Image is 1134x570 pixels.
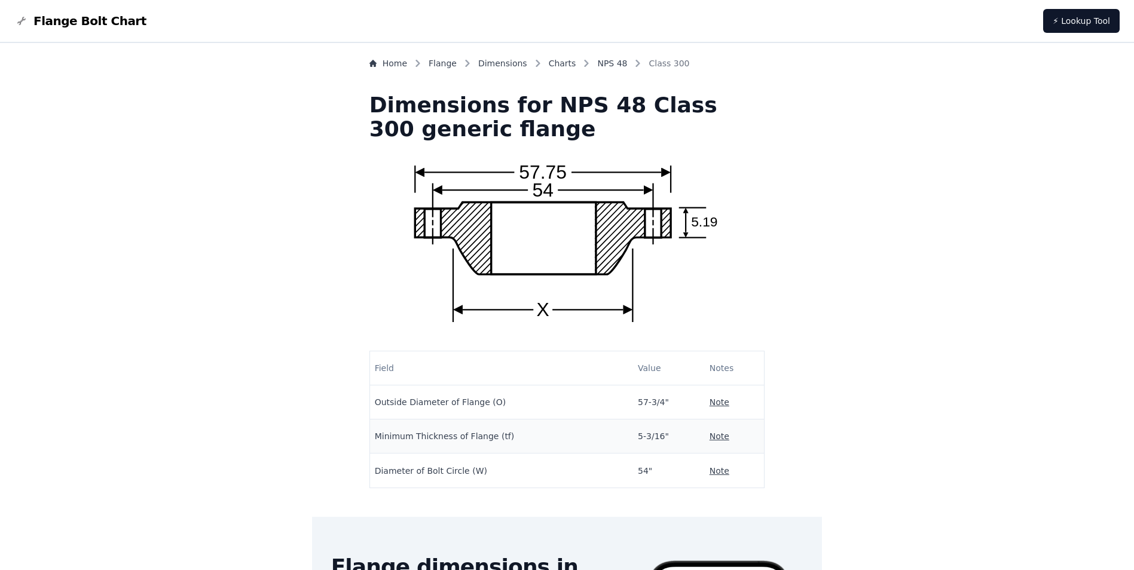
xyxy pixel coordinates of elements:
[14,14,29,28] img: Flange Bolt Chart Logo
[429,57,457,69] a: Flange
[533,179,554,201] text: 54
[369,57,765,74] nav: Breadcrumb
[370,419,633,453] td: Minimum Thickness of Flange (tf)
[370,385,633,419] td: Outside Diameter of Flange (O)
[692,214,718,229] text: 5.19
[537,299,549,320] text: X
[1043,9,1120,33] a: ⚡ Lookup Tool
[633,351,705,385] th: Value
[549,57,576,69] a: Charts
[14,13,146,29] a: Flange Bolt Chart LogoFlange Bolt Chart
[633,385,705,419] td: 57-3/4"
[370,351,633,385] th: Field
[710,465,729,477] button: Note
[370,453,633,488] td: Diameter of Bolt Circle (W)
[633,419,705,453] td: 5-3/16"
[478,57,527,69] a: Dimensions
[369,57,407,69] a: Home
[710,396,729,408] button: Note
[33,13,146,29] span: Flange Bolt Chart
[597,57,627,69] a: NPS 48
[710,430,729,442] button: Note
[519,161,567,183] text: 57.75
[369,93,765,141] h1: Dimensions for NPS 48 Class 300 generic flange
[649,57,689,69] span: Class 300
[633,453,705,488] td: 54"
[705,351,765,385] th: Notes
